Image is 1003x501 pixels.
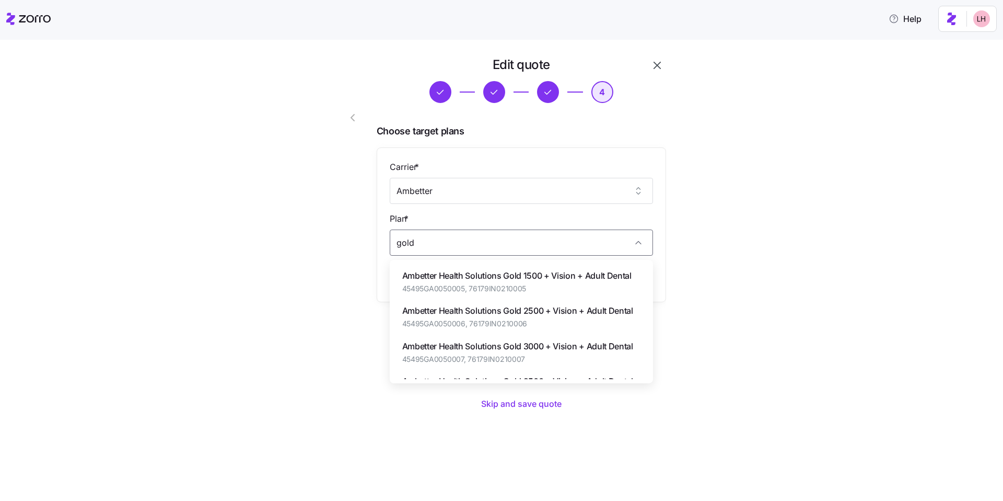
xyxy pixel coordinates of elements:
[473,394,570,413] button: Skip and save quote
[889,13,922,25] span: Help
[402,283,632,294] span: 45495GA0050005, 76179IN0210005
[493,56,550,73] h1: Edit quote
[402,340,633,353] span: Ambetter Health Solutions Gold 3000 + Vision + Adult Dental
[390,212,411,225] label: Plan
[880,8,930,29] button: Help
[973,10,990,27] img: 8ac9784bd0c5ae1e7e1202a2aac67deb
[402,375,633,388] span: Ambetter Health Solutions Gold 3500 + Vision + Adult Dental
[377,311,666,336] button: Add another plan
[402,269,632,282] span: Ambetter Health Solutions Gold 1500 + Vision + Adult Dental
[591,81,613,103] button: 4
[481,397,562,410] span: Skip and save quote
[390,230,653,256] input: Select a plan
[390,178,653,204] input: Select a carrier
[402,318,633,329] span: 45495GA0050006, 76179IN0210006
[390,161,421,174] label: Carrier
[402,354,633,365] span: 45495GA0050007, 76179IN0210007
[402,304,633,317] span: Ambetter Health Solutions Gold 2500 + Vision + Adult Dental
[377,124,666,139] span: Choose target plans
